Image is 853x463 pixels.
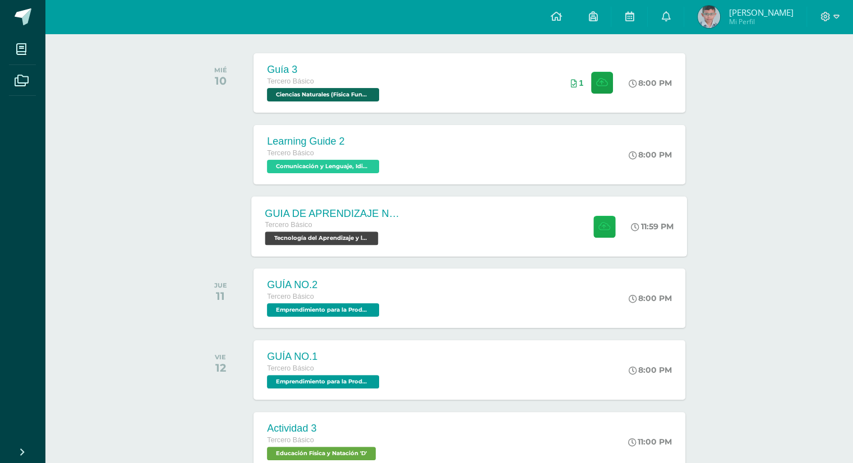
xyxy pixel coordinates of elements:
div: 11:59 PM [631,221,674,231]
span: Comunicación y Lenguaje, Idioma Extranjero Inglés 'D' [267,160,379,173]
div: GUÍA NO.2 [267,279,382,291]
span: Emprendimiento para la Productividad 'D' [267,303,379,317]
div: GUIA DE APRENDIZAJE NO 3 / VIDEO [265,207,401,219]
span: Mi Perfil [728,17,793,26]
div: 8:00 PM [629,365,672,375]
span: Ciencias Naturales (Física Fundamental) 'D' [267,88,379,101]
div: 11:00 PM [628,437,672,447]
div: MIÉ [214,66,227,74]
span: Tercero Básico [267,364,313,372]
div: 8:00 PM [629,78,672,88]
div: 10 [214,74,227,87]
div: 12 [215,361,226,374]
div: Guía 3 [267,64,382,76]
img: 8b7fbde8971f8ee6ea5c5692e75bf0b7.png [698,6,720,28]
div: VIE [215,353,226,361]
span: Tercero Básico [267,77,313,85]
span: Tecnología del Aprendizaje y la Comunicación (TIC) 'D' [265,231,379,245]
div: Archivos entregados [570,78,583,87]
div: GUÍA NO.1 [267,351,382,363]
span: Educación Física y Natación 'D' [267,447,376,460]
span: Tercero Básico [267,436,313,444]
div: 8:00 PM [629,293,672,303]
span: Tercero Básico [265,221,312,229]
span: [PERSON_NAME] [728,7,793,18]
div: Actividad 3 [267,423,379,434]
span: 1 [579,78,583,87]
div: Learning Guide 2 [267,136,382,147]
div: 11 [214,289,227,303]
span: Tercero Básico [267,149,313,157]
span: Emprendimiento para la Productividad 'D' [267,375,379,388]
div: 8:00 PM [629,150,672,160]
span: Tercero Básico [267,293,313,300]
div: JUE [214,281,227,289]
